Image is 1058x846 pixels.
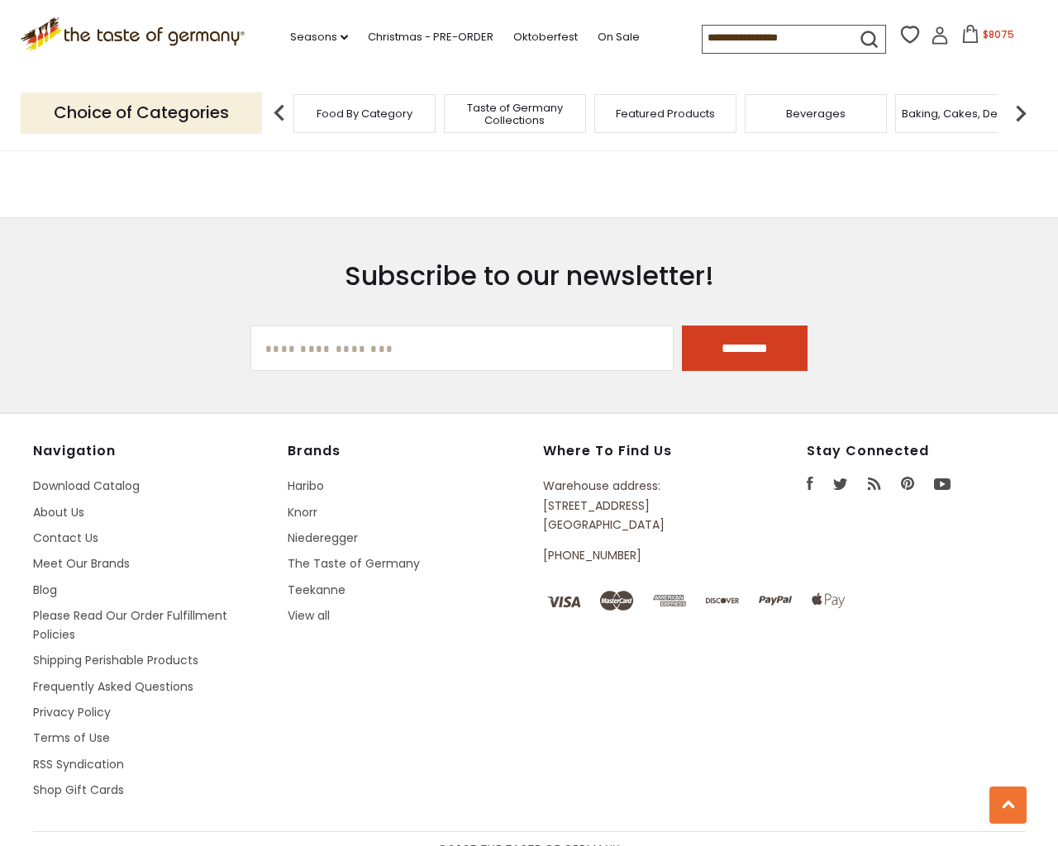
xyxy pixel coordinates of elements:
img: previous arrow [263,97,296,130]
p: Warehouse address: [STREET_ADDRESS] [GEOGRAPHIC_DATA] [543,477,732,535]
h3: Subscribe to our newsletter! [250,259,808,292]
h4: Stay Connected [807,443,1025,459]
p: Choice of Categories [21,93,262,133]
a: Featured Products [616,107,715,120]
a: Download Catalog [33,478,140,494]
a: Haribo [288,478,324,494]
h4: Brands [288,443,526,459]
a: The Taste of Germany [288,555,420,572]
a: Seasons [290,28,348,46]
a: Taste of Germany Collections [449,102,581,126]
a: Oktoberfest [513,28,578,46]
button: $8075 [952,25,1022,50]
span: $8075 [983,27,1014,41]
a: Baking, Cakes, Desserts [902,107,1030,120]
a: Knorr [288,504,317,520]
h4: Navigation [33,443,271,459]
a: Shop Gift Cards [33,782,124,798]
a: Blog [33,582,57,598]
a: Food By Category [317,107,412,120]
a: Teekanne [288,582,346,598]
p: [PHONE_NUMBER] [543,546,732,565]
a: View all [288,607,330,624]
a: Shipping Perishable Products [33,652,198,668]
a: Meet Our Brands [33,555,130,572]
a: Please Read Our Order Fulfillment Policies [33,607,227,643]
a: Contact Us [33,530,98,546]
a: Terms of Use [33,730,110,746]
a: Niederegger [288,530,358,546]
a: Christmas - PRE-ORDER [368,28,493,46]
img: next arrow [1004,97,1037,130]
a: Frequently Asked Questions [33,678,193,695]
a: RSS Syndication [33,756,124,772]
a: Privacy Policy [33,704,111,720]
a: About Us [33,504,84,520]
a: Beverages [786,107,846,120]
a: On Sale [598,28,640,46]
h4: Where to find us [543,443,732,459]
